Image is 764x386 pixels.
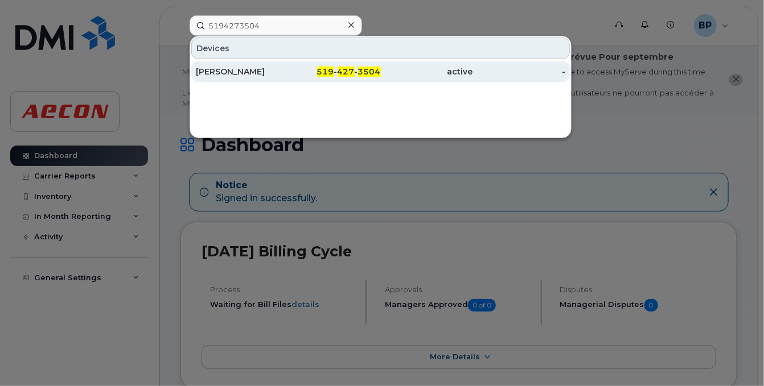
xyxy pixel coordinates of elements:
[381,66,473,77] div: active
[473,66,565,77] div: -
[358,67,381,77] span: 3504
[288,66,380,77] div: - -
[317,67,334,77] span: 519
[338,67,355,77] span: 427
[196,66,288,77] div: [PERSON_NAME]
[191,61,570,82] a: [PERSON_NAME]519-427-3504active-
[191,38,570,59] div: Devices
